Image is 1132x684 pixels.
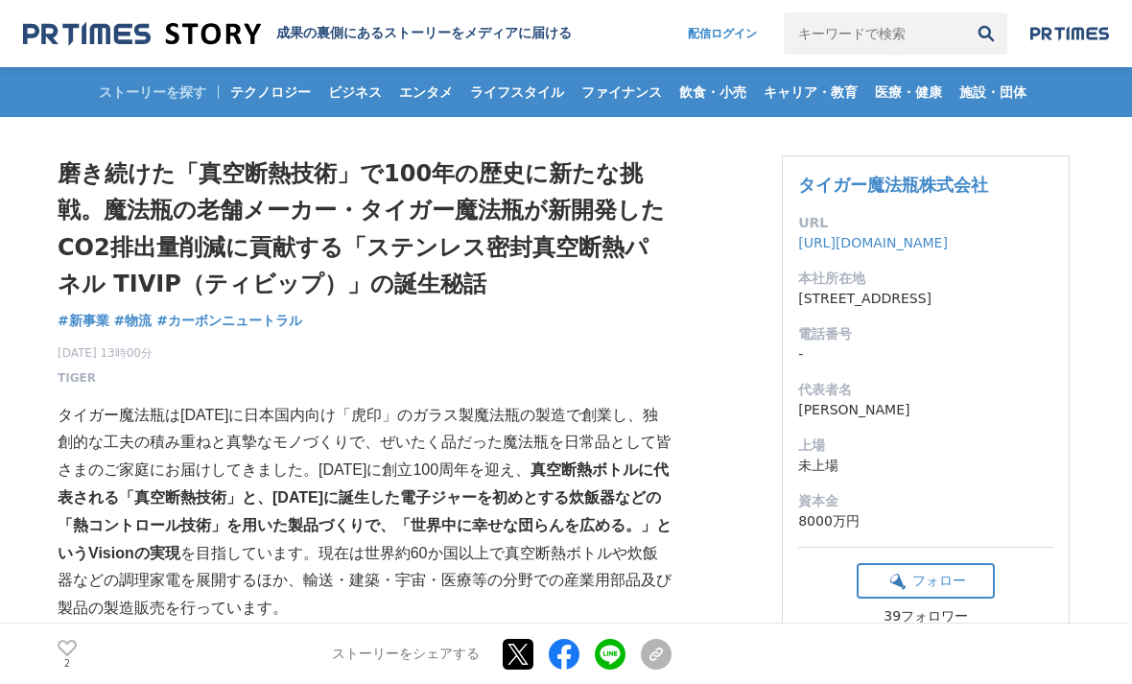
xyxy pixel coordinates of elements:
button: フォロー [857,563,995,599]
dd: - [798,344,1053,365]
img: prtimes [1030,26,1109,41]
dt: 資本金 [798,491,1053,511]
dt: URL [798,213,1053,233]
a: タイガー魔法瓶株式会社 [798,175,988,195]
img: 成果の裏側にあるストーリーをメディアに届ける [23,21,261,47]
span: #物流 [114,312,153,329]
span: #カーボンニュートラル [156,312,302,329]
dd: [PERSON_NAME] [798,400,1053,420]
span: ビジネス [320,83,389,101]
dt: 電話番号 [798,324,1053,344]
a: 成果の裏側にあるストーリーをメディアに届ける 成果の裏側にあるストーリーをメディアに届ける [23,21,572,47]
a: ファイナンス [574,67,670,117]
p: ストーリーをシェアする [332,646,480,663]
span: ライフスタイル [462,83,572,101]
a: テクノロジー [223,67,318,117]
span: 医療・健康 [867,83,950,101]
dt: 代表者名 [798,380,1053,400]
span: エンタメ [391,83,460,101]
dd: 8000万円 [798,511,1053,531]
a: エンタメ [391,67,460,117]
a: #新事業 [58,311,109,331]
a: キャリア・教育 [756,67,865,117]
a: 飲食・小売 [672,67,754,117]
span: キャリア・教育 [756,83,865,101]
span: テクノロジー [223,83,318,101]
p: 2 [58,658,77,668]
dd: [STREET_ADDRESS] [798,289,1053,309]
button: 検索 [965,12,1007,55]
a: [URL][DOMAIN_NAME] [798,235,948,250]
div: 39フォロワー [857,608,995,625]
a: #カーボンニュートラル [156,311,302,331]
a: 配信ログイン [669,12,776,55]
dt: 本社所在地 [798,269,1053,289]
a: #物流 [114,311,153,331]
dd: 未上場 [798,456,1053,476]
strong: 真空断熱ボトルに代表される「真空断熱技術」と、[DATE]に誕生した電子ジャーを初めとする炊飯器などの「熱コントロール技術」を用いた製品づくりで、「世界中に幸せな団らんを広める。」というVisi... [58,461,672,560]
dt: 上場 [798,436,1053,456]
span: 施設・団体 [952,83,1034,101]
a: ビジネス [320,67,389,117]
p: タイガー魔法瓶は[DATE]に日本国内向け「虎印」のガラス製魔法瓶の製造で創業し、独創的な工夫の積み重ねと真摯なモノづくりで、ぜいたく品だった魔法瓶を日常品として皆さまのご家庭にお届けしてきまし... [58,402,672,623]
h1: 磨き続けた「真空断熱技術」で100年の歴史に新たな挑戦。魔法瓶の老舗メーカー・タイガー魔法瓶が新開発したCO2排出量削減に貢献する「ステンレス密封真空断熱パネル TIVIP（ティビップ）」の誕生秘話 [58,155,672,303]
a: TIGER [58,369,96,387]
span: #新事業 [58,312,109,329]
input: キーワードで検索 [784,12,965,55]
span: [DATE] 13時00分 [58,344,153,362]
span: ファイナンス [574,83,670,101]
a: 医療・健康 [867,67,950,117]
a: 施設・団体 [952,67,1034,117]
h2: 成果の裏側にあるストーリーをメディアに届ける [276,25,572,42]
span: 飲食・小売 [672,83,754,101]
a: ライフスタイル [462,67,572,117]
